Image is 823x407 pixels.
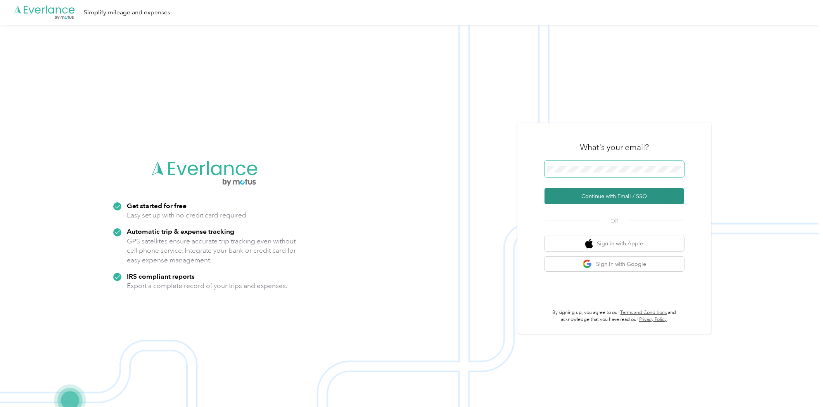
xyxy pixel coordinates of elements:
[580,142,649,153] h3: What's your email?
[127,236,296,265] p: GPS satellites ensure accurate trip tracking even without cell phone service. Integrate your bank...
[621,310,667,316] a: Terms and Conditions
[127,272,195,280] strong: IRS compliant reports
[84,8,170,17] div: Simplify mileage and expenses
[127,210,246,220] p: Easy set up with no credit card required
[583,259,592,269] img: google logo
[545,257,684,272] button: google logoSign in with Google
[127,227,234,235] strong: Automatic trip & expense tracking
[585,239,593,248] img: apple logo
[127,281,287,291] p: Export a complete record of your trips and expenses.
[545,188,684,204] button: Continue with Email / SSO
[639,317,667,322] a: Privacy Policy
[545,236,684,251] button: apple logoSign in with Apple
[601,217,628,225] span: OR
[545,309,684,323] p: By signing up, you agree to our and acknowledge that you have read our .
[127,202,187,210] strong: Get started for free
